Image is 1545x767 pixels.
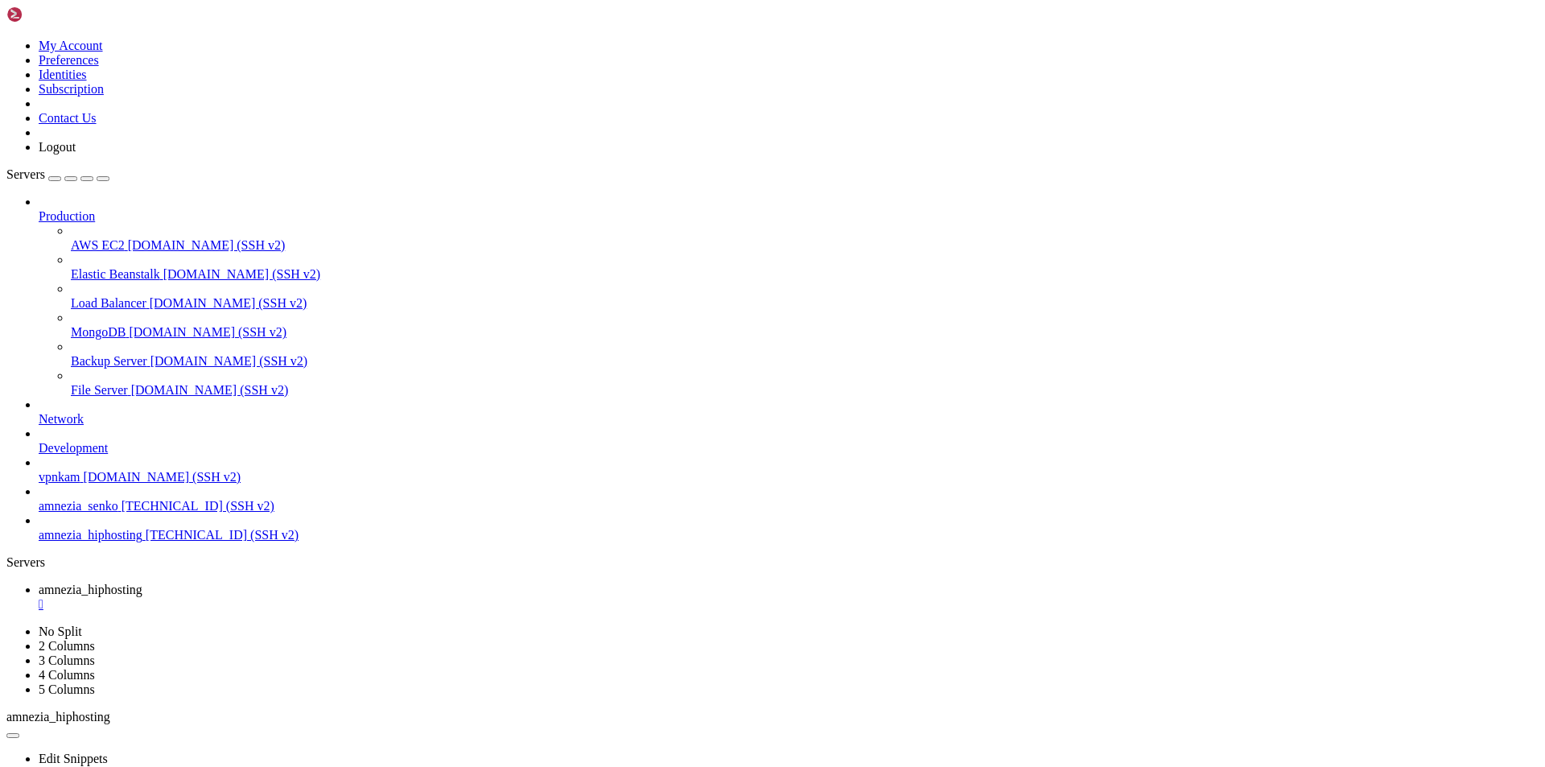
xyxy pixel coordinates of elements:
span: [TECHNICAL_ID] (SSH v2) [122,499,274,513]
a: Servers [6,167,109,181]
a: My Account [39,39,103,52]
li: Elastic Beanstalk [DOMAIN_NAME] (SSH v2) [71,253,1539,282]
a: vpnkam [DOMAIN_NAME] (SSH v2) [39,470,1539,485]
li: Production [39,195,1539,398]
a: Logout [39,140,76,154]
span: amnezia_senko [39,499,118,513]
a: amnezia_senko [TECHNICAL_ID] (SSH v2) [39,499,1539,513]
li: AWS EC2 [DOMAIN_NAME] (SSH v2) [71,224,1539,253]
span: MongoDB [71,325,126,339]
li: vpnkam [DOMAIN_NAME] (SSH v2) [39,456,1539,485]
span: [DOMAIN_NAME] (SSH v2) [84,470,241,484]
li: Development [39,427,1539,456]
a: Edit Snippets [39,752,108,765]
a: amnezia_hiphosting [39,583,1539,612]
a: 5 Columns [39,682,95,696]
a: Network [39,412,1539,427]
span: [DOMAIN_NAME] (SSH v2) [128,238,286,252]
span: amnezia_hiphosting [6,710,110,724]
span: Load Balancer [71,296,146,310]
span: [DOMAIN_NAME] (SSH v2) [150,296,307,310]
span: [DOMAIN_NAME] (SSH v2) [163,267,321,281]
span: Network [39,412,84,426]
a: Elastic Beanstalk [DOMAIN_NAME] (SSH v2) [71,267,1539,282]
li: File Server [DOMAIN_NAME] (SSH v2) [71,369,1539,398]
li: amnezia_senko [TECHNICAL_ID] (SSH v2) [39,485,1539,513]
span: amnezia_hiphosting [39,528,142,542]
span: [DOMAIN_NAME] (SSH v2) [150,354,308,368]
a: File Server [DOMAIN_NAME] (SSH v2) [71,383,1539,398]
span: [DOMAIN_NAME] (SSH v2) [129,325,286,339]
a: No Split [39,625,82,638]
span: vpnkam [39,470,80,484]
li: amnezia_hiphosting [TECHNICAL_ID] (SSH v2) [39,513,1539,542]
li: Network [39,398,1539,427]
a: Backup Server [DOMAIN_NAME] (SSH v2) [71,354,1539,369]
a: Preferences [39,53,99,67]
a: 4 Columns [39,668,95,682]
img: Shellngn [6,6,99,23]
span: Servers [6,167,45,181]
a: Development [39,441,1539,456]
span: Production [39,209,95,223]
li: Backup Server [DOMAIN_NAME] (SSH v2) [71,340,1539,369]
a: Subscription [39,82,104,96]
span: File Server [71,383,128,397]
span: amnezia_hiphosting [39,583,142,596]
li: MongoDB [DOMAIN_NAME] (SSH v2) [71,311,1539,340]
a: amnezia_hiphosting [TECHNICAL_ID] (SSH v2) [39,528,1539,542]
span: AWS EC2 [71,238,125,252]
a: MongoDB [DOMAIN_NAME] (SSH v2) [71,325,1539,340]
li: Load Balancer [DOMAIN_NAME] (SSH v2) [71,282,1539,311]
span: [TECHNICAL_ID] (SSH v2) [146,528,299,542]
span: Development [39,441,108,455]
div: Servers [6,555,1539,570]
a: AWS EC2 [DOMAIN_NAME] (SSH v2) [71,238,1539,253]
a: 3 Columns [39,654,95,667]
a: Identities [39,68,87,81]
a:  [39,597,1539,612]
span: Backup Server [71,354,147,368]
a: Production [39,209,1539,224]
a: 2 Columns [39,639,95,653]
a: Contact Us [39,111,97,125]
span: Elastic Beanstalk [71,267,160,281]
a: Load Balancer [DOMAIN_NAME] (SSH v2) [71,296,1539,311]
span: [DOMAIN_NAME] (SSH v2) [131,383,289,397]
